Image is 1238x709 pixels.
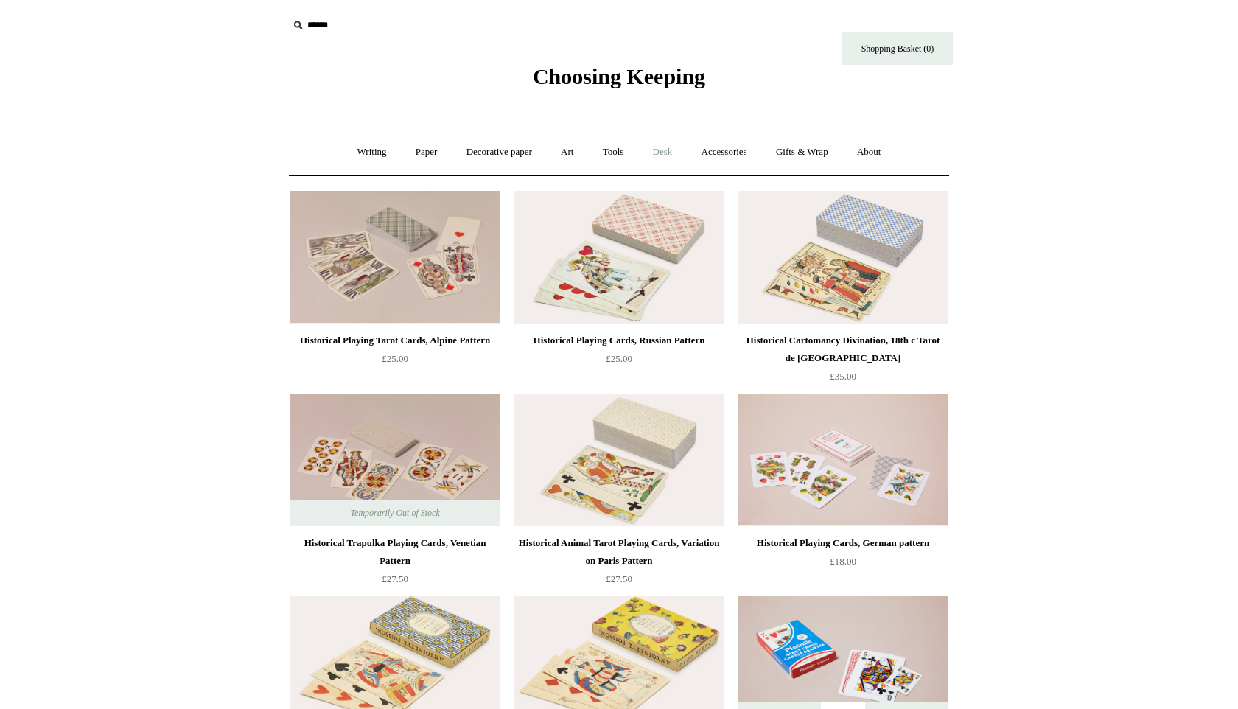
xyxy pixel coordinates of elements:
[738,191,948,324] a: Historical Cartomancy Divination, 18th c Tarot de Marseille Historical Cartomancy Divination, 18t...
[844,133,895,172] a: About
[290,394,500,526] img: Historical Trapulka Playing Cards, Venetian Pattern
[514,191,724,324] a: Historical Playing Cards, Russian Pattern Historical Playing Cards, Russian Pattern
[688,133,760,172] a: Accessories
[290,394,500,526] a: Historical Trapulka Playing Cards, Venetian Pattern Historical Trapulka Playing Cards, Venetian P...
[290,191,500,324] img: Historical Playing Tarot Cards, Alpine Pattern
[453,133,545,172] a: Decorative paper
[294,534,496,570] div: Historical Trapulka Playing Cards, Venetian Pattern
[514,191,724,324] img: Historical Playing Cards, Russian Pattern
[830,371,856,382] span: £35.00
[290,332,500,392] a: Historical Playing Tarot Cards, Alpine Pattern £25.00
[294,332,496,349] div: Historical Playing Tarot Cards, Alpine Pattern
[533,64,705,88] span: Choosing Keeping
[606,353,632,364] span: £25.00
[738,394,948,526] a: Historical Playing Cards, German pattern Historical Playing Cards, German pattern
[518,534,720,570] div: Historical Animal Tarot Playing Cards, Variation on Paris Pattern
[738,534,948,595] a: Historical Playing Cards, German pattern £18.00
[738,394,948,526] img: Historical Playing Cards, German pattern
[382,353,408,364] span: £25.00
[514,534,724,595] a: Historical Animal Tarot Playing Cards, Variation on Paris Pattern £27.50
[738,191,948,324] img: Historical Cartomancy Divination, 18th c Tarot de Marseille
[742,534,944,552] div: Historical Playing Cards, German pattern
[830,556,856,567] span: £18.00
[335,500,454,526] span: Temporarily Out of Stock
[533,76,705,86] a: Choosing Keeping
[290,534,500,595] a: Historical Trapulka Playing Cards, Venetian Pattern £27.50
[514,394,724,526] a: Historical Animal Tarot Playing Cards, Variation on Paris Pattern Historical Animal Tarot Playing...
[290,191,500,324] a: Historical Playing Tarot Cards, Alpine Pattern Historical Playing Tarot Cards, Alpine Pattern
[842,32,953,65] a: Shopping Basket (0)
[518,332,720,349] div: Historical Playing Cards, Russian Pattern
[548,133,587,172] a: Art
[738,332,948,392] a: Historical Cartomancy Divination, 18th c Tarot de [GEOGRAPHIC_DATA] £35.00
[514,332,724,392] a: Historical Playing Cards, Russian Pattern £25.00
[763,133,842,172] a: Gifts & Wrap
[742,332,944,367] div: Historical Cartomancy Divination, 18th c Tarot de [GEOGRAPHIC_DATA]
[402,133,451,172] a: Paper
[590,133,637,172] a: Tools
[514,394,724,526] img: Historical Animal Tarot Playing Cards, Variation on Paris Pattern
[640,133,686,172] a: Desk
[344,133,400,172] a: Writing
[382,573,408,584] span: £27.50
[606,573,632,584] span: £27.50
